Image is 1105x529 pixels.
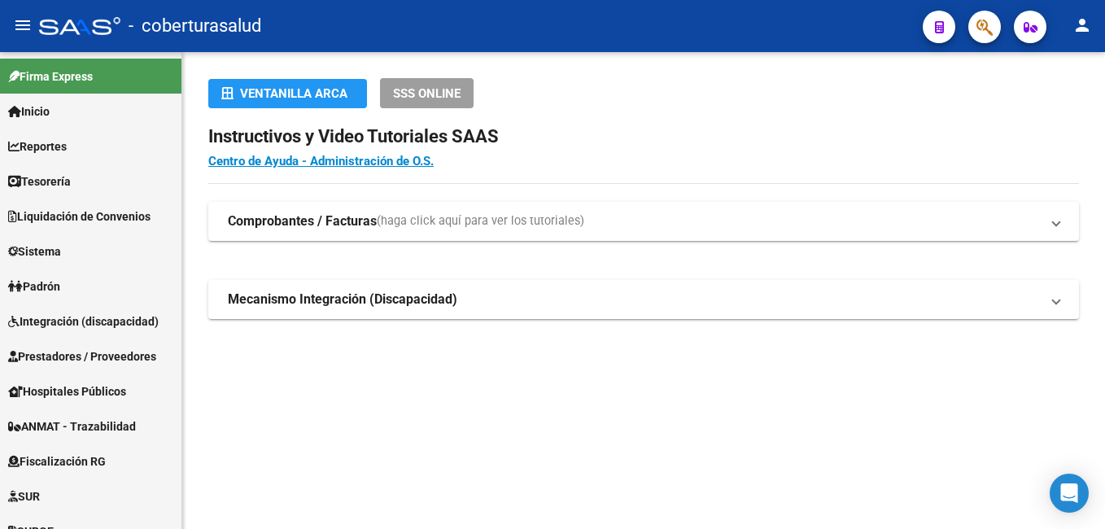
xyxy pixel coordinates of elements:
span: - coberturasalud [129,8,261,44]
mat-icon: menu [13,15,33,35]
span: Padrón [8,278,60,295]
button: SSS ONLINE [380,78,474,108]
button: Ventanilla ARCA [208,79,367,108]
strong: Mecanismo Integración (Discapacidad) [228,291,457,308]
span: Integración (discapacidad) [8,313,159,330]
span: Sistema [8,243,61,260]
span: Hospitales Públicos [8,383,126,400]
div: Ventanilla ARCA [221,79,354,108]
div: Open Intercom Messenger [1050,474,1089,513]
span: Firma Express [8,68,93,85]
strong: Comprobantes / Facturas [228,212,377,230]
span: ANMAT - Trazabilidad [8,418,136,435]
mat-expansion-panel-header: Comprobantes / Facturas(haga click aquí para ver los tutoriales) [208,202,1079,241]
mat-expansion-panel-header: Mecanismo Integración (Discapacidad) [208,280,1079,319]
span: SSS ONLINE [393,86,461,101]
h2: Instructivos y Video Tutoriales SAAS [208,121,1079,152]
span: (haga click aquí para ver los tutoriales) [377,212,584,230]
span: Fiscalización RG [8,452,106,470]
span: Prestadores / Proveedores [8,348,156,365]
span: Tesorería [8,173,71,190]
span: Liquidación de Convenios [8,208,151,225]
mat-icon: person [1072,15,1092,35]
span: SUR [8,487,40,505]
span: Reportes [8,138,67,155]
a: Centro de Ayuda - Administración de O.S. [208,154,434,168]
span: Inicio [8,103,50,120]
